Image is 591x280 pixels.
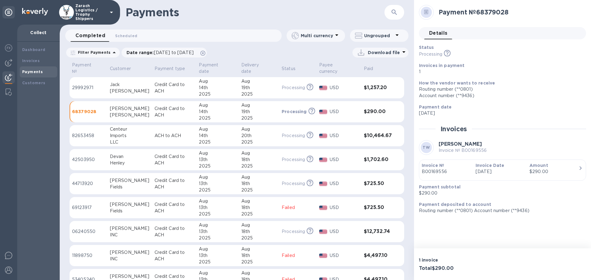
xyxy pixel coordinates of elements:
p: Delivery date [241,62,269,75]
p: 1 invoice [419,257,500,263]
p: Credit Card to ACH [155,153,194,166]
button: Invoice №B00169556Invoice Date[DATE]Amount$290.00 [419,160,586,181]
div: Aug [241,78,277,85]
p: Filter Payments [75,50,111,55]
b: How the vendor wants to receive [419,81,495,85]
img: USD [319,110,328,114]
h3: $1,257.20 [364,85,392,91]
span: Completed [75,31,105,40]
p: Failed [282,252,314,259]
p: Failed [282,204,314,211]
b: Dashboard [22,47,46,52]
h3: $4,497.10 [364,253,392,258]
b: [PERSON_NAME] [439,141,482,147]
div: 2025 [241,115,277,121]
div: $290.00 [529,168,578,175]
p: Processing [282,132,305,139]
div: Aug [241,174,277,180]
div: 2025 [241,163,277,169]
img: USD [319,206,328,210]
div: Imports [110,132,150,139]
div: INC [110,232,150,238]
p: Credit Card to ACH [155,105,194,118]
div: 2025 [241,259,277,265]
div: INC [110,256,150,262]
p: Processing [282,108,307,115]
b: Invoice Date [476,163,505,168]
p: Credit Card to ACH [155,177,194,190]
div: 2025 [199,163,236,169]
h1: Payments [126,6,348,19]
div: Aug [241,222,277,228]
div: Aug [241,126,277,132]
p: 42503950 [72,156,105,163]
div: Devan [110,153,150,160]
p: Credit Card to ACH [155,249,194,262]
div: 14th [199,132,236,139]
div: Aug [241,246,277,252]
p: Download file [368,49,400,56]
p: 82653458 [72,132,105,139]
h2: Invoices [440,125,467,133]
div: Fields [110,184,150,190]
p: USD [330,180,359,187]
h3: $12,732.74 [364,229,392,235]
p: Credit Card to ACH [155,225,194,238]
div: 18th [241,156,277,163]
div: 13th [199,228,236,235]
span: Payment date [199,62,236,75]
p: Ungrouped [364,33,393,39]
div: Aug [199,246,236,252]
h3: $725.50 [364,205,392,211]
p: Payment type [155,65,185,72]
img: USD [319,86,328,90]
div: [PERSON_NAME] [110,112,150,118]
p: Customer [110,65,131,72]
div: Aug [241,102,277,108]
div: 2025 [241,187,277,193]
div: Aug [241,150,277,156]
div: [PERSON_NAME] [110,273,150,280]
p: Collect [22,30,55,36]
div: Aug [241,198,277,204]
div: 19th [241,108,277,115]
p: Payee currency [319,62,351,75]
b: Payments [22,69,43,74]
p: Processing [282,180,305,187]
span: Scheduled [115,33,137,39]
p: Payment date [199,62,228,75]
div: [PERSON_NAME] [110,177,150,184]
p: Routing number (**0801) Account number (**9436) [419,207,581,214]
b: Payment subtotal [419,184,460,189]
div: [PERSON_NAME] [110,201,150,208]
p: Processing [419,51,442,57]
div: Henley [110,160,150,166]
div: Centeur [110,126,150,132]
div: 18th [241,180,277,187]
p: 1 [419,69,581,75]
div: 14th [199,85,236,91]
p: Processing [282,85,305,91]
p: Credit Card to ACH [155,201,194,214]
p: [DATE] [419,110,581,116]
span: Payment type [155,65,193,72]
p: USD [330,252,359,259]
span: [DATE] to [DATE] [154,50,194,55]
p: USD [330,228,359,235]
p: Processing [282,156,305,163]
p: 68379028 [72,108,105,115]
h3: $1,702.60 [364,157,392,163]
span: Status [282,65,304,72]
span: Payment № [72,62,105,75]
p: Processing [282,228,305,235]
p: 44713920 [72,180,105,187]
p: Invoice № B00169556 [439,147,487,154]
div: 2025 [241,139,277,145]
p: Zarach Logistics / Trophy Shippers [75,4,106,21]
h2: Payment № 68379028 [439,8,581,16]
img: Logo [22,8,48,15]
p: [DATE] [476,168,525,175]
img: USD [319,134,328,138]
h3: $290.00 [364,109,392,115]
div: [PERSON_NAME] [110,225,150,232]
